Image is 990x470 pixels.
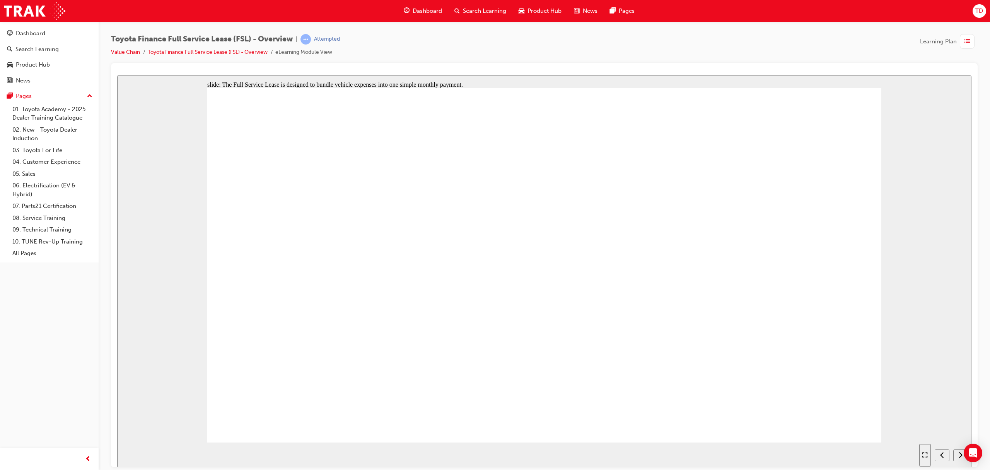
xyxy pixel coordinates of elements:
[9,200,96,212] a: 07. Parts21 Certification
[964,444,982,462] div: Open Intercom Messenger
[964,37,970,46] span: list-icon
[9,224,96,236] a: 09. Technical Training
[802,369,814,391] button: Enter full-screen mode
[85,455,91,464] span: prev-icon
[9,180,96,200] a: 06. Electrification (EV & Hybrid)
[9,103,96,124] a: 01. Toyota Academy - 2025 Dealer Training Catalogue
[3,25,96,89] button: DashboardSearch LearningProduct HubNews
[3,26,96,41] a: Dashboard
[300,34,311,45] span: learningRecordVerb_ATTEMPT-icon
[398,3,448,19] a: guage-iconDashboard
[975,7,983,15] span: TD
[448,3,512,19] a: search-iconSearch Learning
[454,6,460,16] span: search-icon
[111,49,140,55] a: Value Chain
[7,62,13,69] span: car-icon
[610,6,616,16] span: pages-icon
[3,89,96,103] button: Pages
[9,212,96,224] a: 08. Service Training
[314,36,340,43] div: Attempted
[7,46,12,53] span: search-icon
[836,374,851,386] button: next
[7,77,13,84] span: news-icon
[519,6,524,16] span: car-icon
[7,30,13,37] span: guage-icon
[413,7,442,15] span: Dashboard
[275,48,332,57] li: eLearning Module View
[527,7,562,15] span: Product Hub
[920,37,957,46] span: Learning Plan
[973,4,986,18] button: TD
[9,168,96,180] a: 05. Sales
[619,7,635,15] span: Pages
[512,3,568,19] a: car-iconProduct Hub
[16,29,45,38] div: Dashboard
[583,7,597,15] span: News
[9,124,96,144] a: 02. New - Toyota Dealer Induction
[87,91,92,101] span: up-icon
[574,6,580,16] span: news-icon
[9,156,96,168] a: 04. Customer Experience
[9,144,96,156] a: 03. Toyota For Life
[463,7,506,15] span: Search Learning
[3,74,96,88] a: News
[9,236,96,248] a: 10. TUNE Rev-Up Training
[404,6,410,16] span: guage-icon
[3,58,96,72] a: Product Hub
[3,42,96,57] a: Search Learning
[604,3,641,19] a: pages-iconPages
[920,34,978,49] button: Learning Plan
[16,76,31,85] div: News
[4,2,65,20] img: Trak
[111,35,293,44] span: Toyota Finance Full Service Lease (FSL) - Overview
[7,93,13,100] span: pages-icon
[16,60,50,69] div: Product Hub
[296,35,297,44] span: |
[15,45,59,54] div: Search Learning
[802,367,850,392] nav: slide navigation
[16,92,32,101] div: Pages
[568,3,604,19] a: news-iconNews
[148,49,268,55] a: Toyota Finance Full Service Lease (FSL) - Overview
[818,374,832,386] button: previous
[9,247,96,259] a: All Pages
